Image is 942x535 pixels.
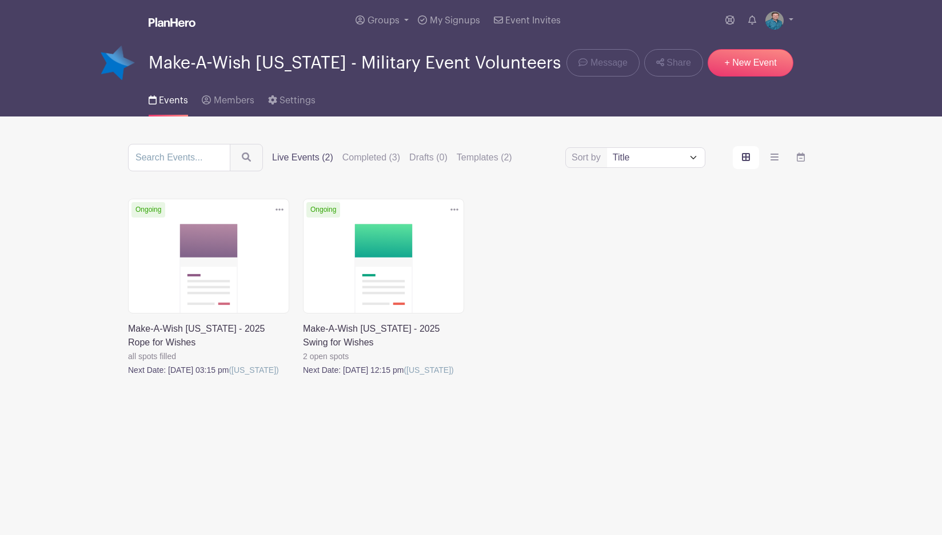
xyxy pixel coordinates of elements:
[342,151,400,164] label: Completed (3)
[214,96,254,105] span: Members
[409,151,448,164] label: Drafts (0)
[268,80,316,116] a: Settings
[272,151,512,164] div: filters
[202,80,254,116] a: Members
[101,46,135,80] img: 18-blue-star-png-image.png
[149,54,561,73] span: Make-A-Wish [US_STATE] - Military Event Volunteers
[505,16,561,25] span: Event Invites
[272,151,333,164] label: Live Events (2)
[666,56,691,70] span: Share
[566,49,639,77] a: Message
[149,18,195,27] img: logo_white-6c42ec7e38ccf1d336a20a19083b03d10ae64f83f12c07503d8b9e83406b4c7d.svg
[430,16,480,25] span: My Signups
[280,96,316,105] span: Settings
[368,16,400,25] span: Groups
[708,49,793,77] a: + New Event
[149,80,188,116] a: Events
[644,49,703,77] a: Share
[572,151,604,164] label: Sort by
[457,151,512,164] label: Templates (2)
[733,146,814,169] div: order and view
[590,56,628,70] span: Message
[765,11,784,30] img: will_phelps-312x214.jpg
[159,96,188,105] span: Events
[128,144,230,171] input: Search Events...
